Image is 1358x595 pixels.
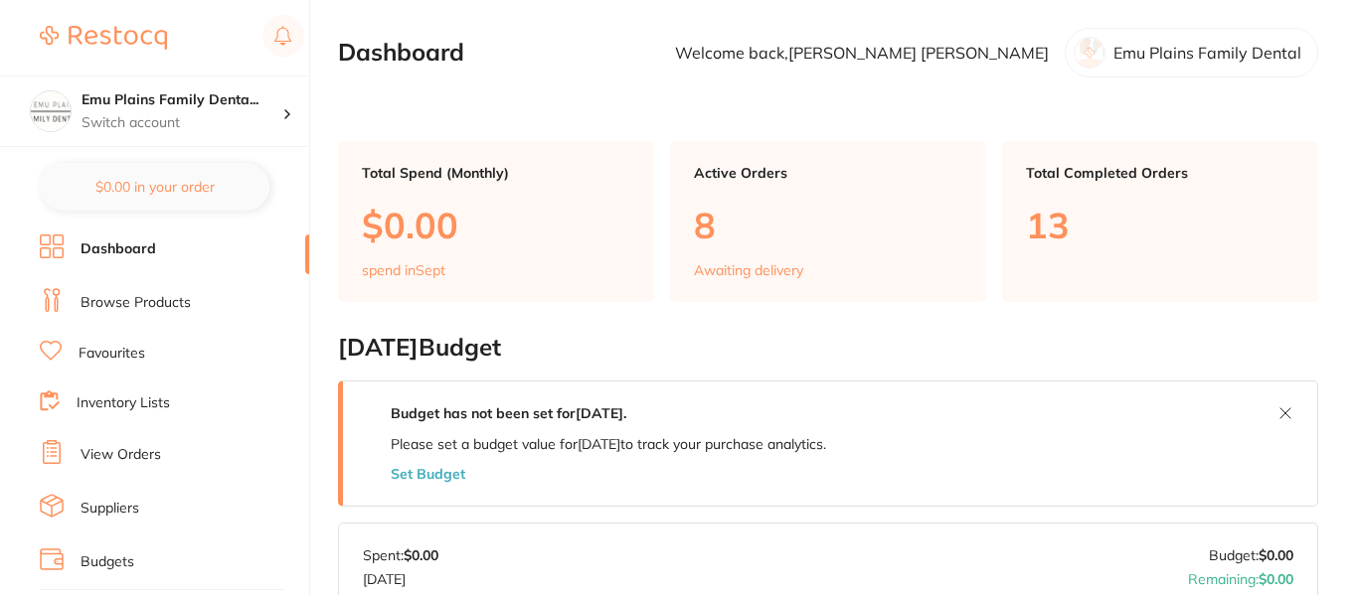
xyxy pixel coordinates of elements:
a: Dashboard [81,239,156,259]
strong: Budget has not been set for [DATE] . [391,404,626,422]
p: Total Completed Orders [1026,165,1294,181]
p: Awaiting delivery [694,262,803,278]
h2: [DATE] Budget [338,334,1318,362]
a: Restocq Logo [40,15,167,61]
a: Total Completed Orders13 [1002,141,1318,302]
button: Set Budget [391,466,465,482]
p: Please set a budget value for [DATE] to track your purchase analytics. [391,436,826,452]
button: $0.00 in your order [40,163,269,211]
p: Emu Plains Family Dental [1113,44,1301,62]
p: 8 [694,205,962,245]
a: Browse Products [81,293,191,313]
h4: Emu Plains Family Dental [82,90,282,110]
p: spend in Sept [362,262,445,278]
p: [DATE] [363,563,438,587]
img: Restocq Logo [40,26,167,50]
p: 13 [1026,205,1294,245]
a: Favourites [79,344,145,364]
p: $0.00 [362,205,630,245]
img: Emu Plains Family Dental [31,91,71,131]
strong: $0.00 [1259,570,1293,588]
a: Total Spend (Monthly)$0.00spend inSept [338,141,654,302]
a: Suppliers [81,499,139,519]
a: Budgets [81,552,134,572]
p: Switch account [82,113,282,133]
p: Budget: [1209,547,1293,563]
a: View Orders [81,445,161,465]
p: Total Spend (Monthly) [362,165,630,181]
strong: $0.00 [404,546,438,564]
strong: $0.00 [1259,546,1293,564]
a: Inventory Lists [77,393,170,413]
p: Welcome back, [PERSON_NAME] [PERSON_NAME] [675,44,1049,62]
h2: Dashboard [338,39,464,67]
a: Active Orders8Awaiting delivery [670,141,986,302]
p: Remaining: [1188,563,1293,587]
p: Active Orders [694,165,962,181]
p: Spent: [363,547,438,563]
